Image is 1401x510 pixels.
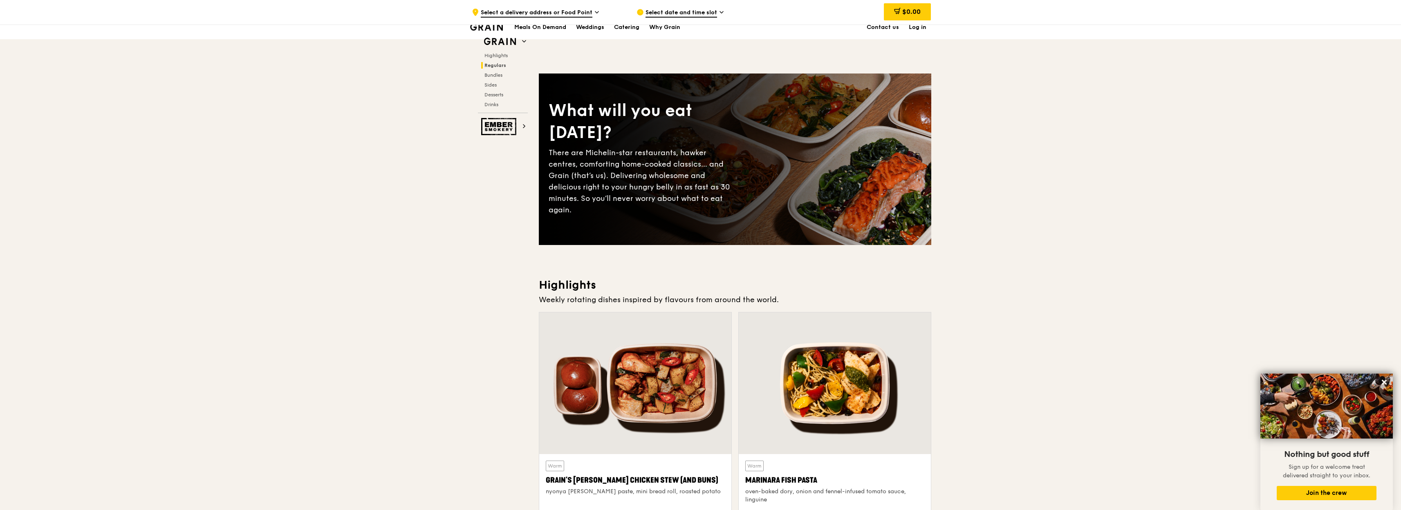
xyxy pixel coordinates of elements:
button: Join the crew [1277,486,1376,500]
a: Weddings [571,15,609,40]
a: Why Grain [644,15,685,40]
div: Grain's [PERSON_NAME] Chicken Stew (and buns) [546,474,725,486]
img: Ember Smokery web logo [481,118,519,135]
div: Weddings [576,15,604,40]
div: Weekly rotating dishes inspired by flavours from around the world. [539,294,931,305]
span: Sign up for a welcome treat delivered straight to your inbox. [1283,463,1370,479]
span: Drinks [484,102,498,107]
div: oven-baked dory, onion and fennel-infused tomato sauce, linguine [745,488,924,504]
h1: Meals On Demand [514,23,566,31]
h3: Highlights [539,278,931,292]
span: Nothing but good stuff [1284,450,1369,459]
span: Select date and time slot [646,9,717,18]
div: Why Grain [649,15,680,40]
div: Warm [745,461,764,471]
button: Close [1378,376,1391,389]
span: Desserts [484,92,503,98]
span: Select a delivery address or Food Point [481,9,592,18]
div: nyonya [PERSON_NAME] paste, mini bread roll, roasted potato [546,488,725,496]
span: Highlights [484,53,508,58]
a: Contact us [862,15,904,40]
div: Warm [546,461,564,471]
img: DSC07876-Edit02-Large.jpeg [1260,374,1393,439]
div: Catering [614,15,639,40]
div: What will you eat [DATE]? [549,100,735,144]
img: Grain web logo [481,34,519,49]
span: $0.00 [902,8,921,16]
a: Catering [609,15,644,40]
div: There are Michelin-star restaurants, hawker centres, comforting home-cooked classics… and Grain (... [549,147,735,216]
span: Sides [484,82,497,88]
div: Marinara Fish Pasta [745,474,924,486]
span: Regulars [484,62,506,68]
a: Log in [904,15,931,40]
span: Bundles [484,72,502,78]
